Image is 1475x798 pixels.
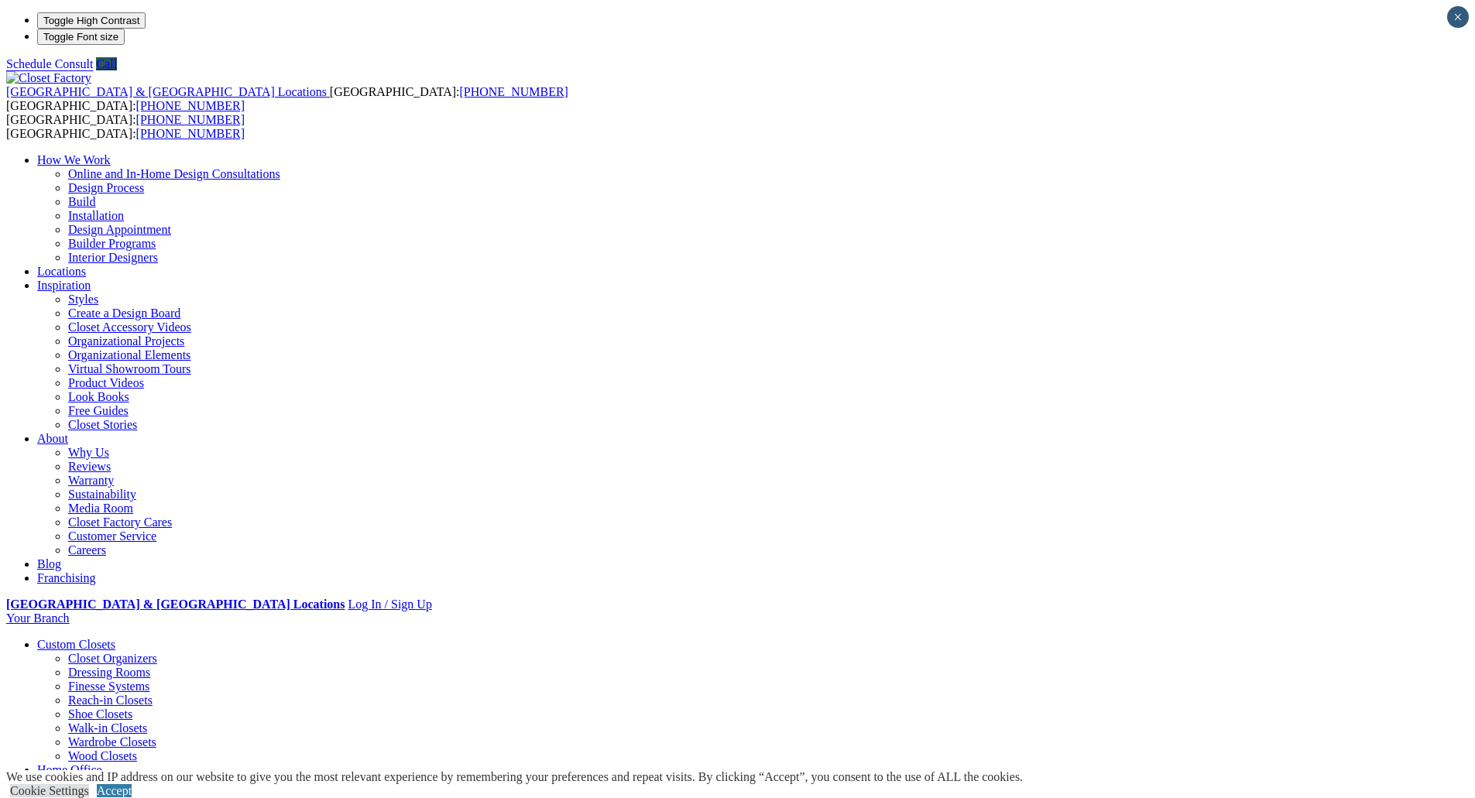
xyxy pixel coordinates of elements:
button: Toggle Font size [37,29,125,45]
a: Call [96,57,117,70]
a: How We Work [37,153,111,166]
a: Builder Programs [68,237,156,250]
div: We use cookies and IP address on our website to give you the most relevant experience by remember... [6,770,1023,784]
a: [PHONE_NUMBER] [136,99,245,112]
a: Virtual Showroom Tours [68,362,191,375]
a: Custom Closets [37,638,115,651]
a: Organizational Elements [68,348,190,361]
a: Online and In-Home Design Consultations [68,167,280,180]
a: Customer Service [68,529,156,543]
a: About [37,432,68,445]
a: Closet Stories [68,418,137,431]
a: Inspiration [37,279,91,292]
span: Toggle Font size [43,31,118,43]
a: Reach-in Closets [68,694,153,707]
span: [GEOGRAPHIC_DATA]: [GEOGRAPHIC_DATA]: [6,85,568,112]
a: Blog [37,557,61,570]
a: Wardrobe Closets [68,735,156,748]
a: Log In / Sign Up [348,598,431,611]
a: [PHONE_NUMBER] [136,127,245,140]
a: [GEOGRAPHIC_DATA] & [GEOGRAPHIC_DATA] Locations [6,85,330,98]
span: [GEOGRAPHIC_DATA] & [GEOGRAPHIC_DATA] Locations [6,85,327,98]
button: Toggle High Contrast [37,12,146,29]
span: Toggle High Contrast [43,15,139,26]
a: Organizational Projects [68,334,184,348]
a: Shoe Closets [68,707,132,721]
a: Reviews [68,460,111,473]
a: Styles [68,293,98,306]
a: Media Room [68,502,133,515]
a: Franchising [37,571,96,584]
a: Cookie Settings [10,784,89,797]
a: Look Books [68,390,129,403]
a: Careers [68,543,106,557]
a: Locations [37,265,86,278]
a: Interior Designers [68,251,158,264]
a: Home Office [37,763,102,776]
a: Installation [68,209,124,222]
a: Why Us [68,446,109,459]
a: Build [68,195,96,208]
a: Schedule Consult [6,57,93,70]
a: Dressing Rooms [68,666,150,679]
img: Closet Factory [6,71,91,85]
a: Create a Design Board [68,307,180,320]
a: Product Videos [68,376,144,389]
a: Wood Closets [68,749,137,762]
a: [PHONE_NUMBER] [459,85,568,98]
a: Closet Factory Cares [68,515,172,529]
a: Design Process [68,181,144,194]
a: Finesse Systems [68,680,149,693]
button: Close [1447,6,1469,28]
a: Closet Organizers [68,652,157,665]
a: [GEOGRAPHIC_DATA] & [GEOGRAPHIC_DATA] Locations [6,598,345,611]
span: [GEOGRAPHIC_DATA]: [GEOGRAPHIC_DATA]: [6,113,245,140]
a: Sustainability [68,488,136,501]
a: Closet Accessory Videos [68,320,191,334]
a: [PHONE_NUMBER] [136,113,245,126]
a: Warranty [68,474,114,487]
a: Walk-in Closets [68,721,147,735]
a: Design Appointment [68,223,171,236]
a: Free Guides [68,404,129,417]
a: Your Branch [6,611,69,625]
a: Accept [97,784,132,797]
